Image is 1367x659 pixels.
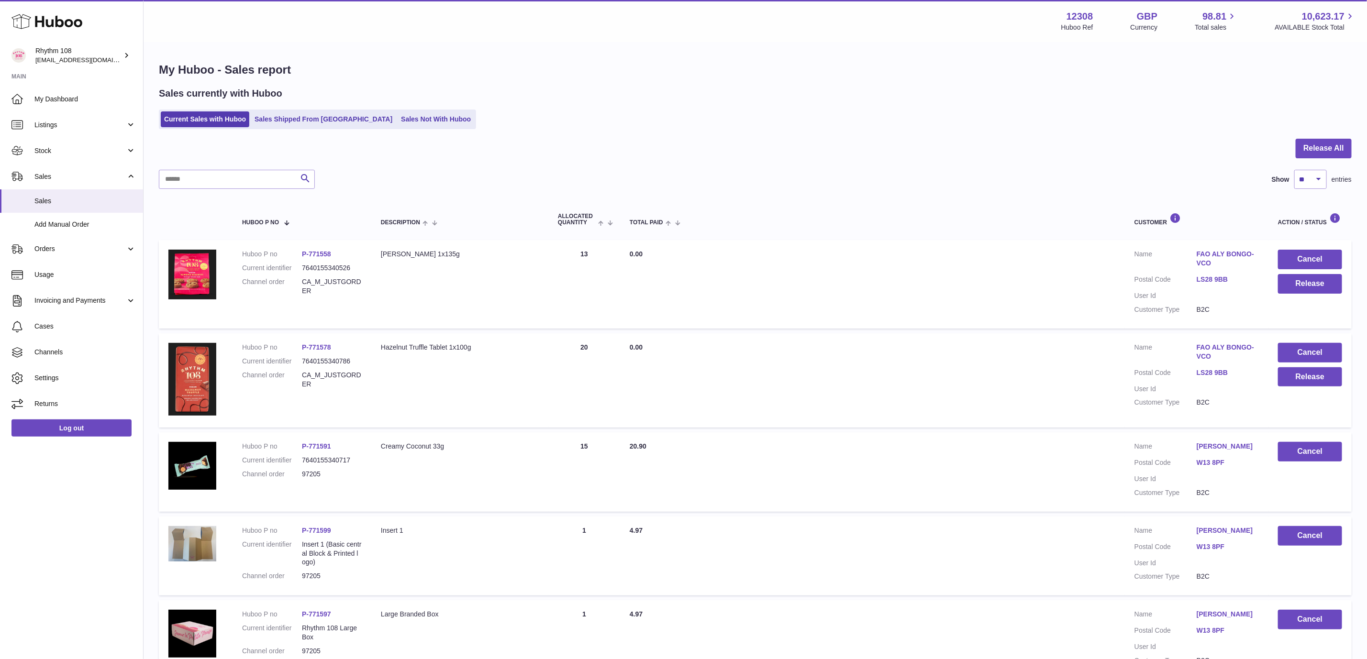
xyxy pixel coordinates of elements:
dt: Name [1134,526,1197,538]
dd: 7640155340786 [302,357,362,366]
a: Log out [11,419,132,437]
h1: My Huboo - Sales report [159,62,1352,77]
span: ALLOCATED Quantity [558,213,596,226]
dd: B2C [1197,488,1259,497]
dd: B2C [1197,572,1259,581]
span: Returns [34,399,136,408]
a: 10,623.17 AVAILABLE Stock Total [1275,10,1356,32]
a: W13 8PF [1197,542,1259,551]
span: Total paid [630,220,663,226]
dd: 7640155340526 [302,264,362,273]
span: Channels [34,348,136,357]
button: Cancel [1278,250,1342,269]
span: 0.00 [630,250,643,258]
span: Stock [34,146,126,155]
dt: Name [1134,610,1197,621]
span: 4.97 [630,527,643,534]
dt: User Id [1134,291,1197,300]
img: 123081684745952.jpg [168,343,216,416]
img: 123081684746377.JPG [168,250,216,299]
dd: B2C [1197,398,1259,407]
dt: Postal Code [1134,458,1197,470]
span: Sales [34,172,126,181]
div: Rhythm 108 [35,46,122,65]
a: [PERSON_NAME] [1197,526,1259,535]
a: W13 8PF [1197,458,1259,467]
span: 4.97 [630,610,643,618]
dt: Channel order [242,371,302,389]
span: 98.81 [1202,10,1226,23]
button: Cancel [1278,526,1342,546]
strong: 12308 [1067,10,1093,23]
span: Listings [34,121,126,130]
button: Release [1278,274,1342,294]
dt: User Id [1134,384,1197,394]
a: P-771599 [302,527,331,534]
td: 1 [548,516,620,596]
dt: Name [1134,343,1197,363]
span: Usage [34,270,136,279]
dd: B2C [1197,305,1259,314]
dt: Current identifier [242,264,302,273]
dt: Current identifier [242,540,302,567]
div: Creamy Coconut 33g [381,442,539,451]
img: 123081684745583.jpg [168,442,216,490]
dt: Huboo P no [242,343,302,352]
span: Description [381,220,420,226]
span: Add Manual Order [34,220,136,229]
img: 123081684744870.jpg [168,610,216,658]
span: Orders [34,244,126,253]
div: Currency [1131,23,1158,32]
button: Cancel [1278,442,1342,461]
dt: Huboo P no [242,442,302,451]
div: [PERSON_NAME] 1x135g [381,250,539,259]
button: Cancel [1278,610,1342,629]
dd: 97205 [302,647,362,656]
a: [PERSON_NAME] [1197,442,1259,451]
dd: Rhythm 108 Large Box [302,624,362,642]
dt: Channel order [242,647,302,656]
dt: Current identifier [242,624,302,642]
span: Cases [34,322,136,331]
dd: 7640155340717 [302,456,362,465]
a: Current Sales with Huboo [161,111,249,127]
div: Large Branded Box [381,610,539,619]
dd: Insert 1 (Basic central Block & Printed logo) [302,540,362,567]
a: LS28 9BB [1197,275,1259,284]
a: P-771597 [302,610,331,618]
img: orders@rhythm108.com [11,48,26,63]
span: 10,623.17 [1302,10,1345,23]
dt: Huboo P no [242,526,302,535]
dt: Customer Type [1134,572,1197,581]
a: 98.81 Total sales [1195,10,1237,32]
div: Hazelnut Truffle Tablet 1x100g [381,343,539,352]
dt: Postal Code [1134,275,1197,286]
span: Total sales [1195,23,1237,32]
td: 20 [548,333,620,428]
dt: Channel order [242,277,302,296]
div: Insert 1 [381,526,539,535]
a: [PERSON_NAME] [1197,610,1259,619]
strong: GBP [1137,10,1157,23]
a: Sales Not With Huboo [398,111,474,127]
a: P-771591 [302,442,331,450]
div: Huboo Ref [1061,23,1093,32]
dt: Name [1134,250,1197,270]
a: Sales Shipped From [GEOGRAPHIC_DATA] [251,111,396,127]
dd: 97205 [302,470,362,479]
div: Action / Status [1278,213,1342,226]
img: 123081684745102.JPG [168,526,216,561]
h2: Sales currently with Huboo [159,87,282,100]
dt: Channel order [242,470,302,479]
a: P-771578 [302,343,331,351]
dt: Postal Code [1134,368,1197,380]
dt: Customer Type [1134,488,1197,497]
button: Release All [1296,139,1352,158]
dt: Customer Type [1134,305,1197,314]
dt: Postal Code [1134,542,1197,554]
span: Huboo P no [242,220,279,226]
span: Invoicing and Payments [34,296,126,305]
button: Cancel [1278,343,1342,362]
a: FAO ALY BONGO- VCO [1197,343,1259,361]
dt: Huboo P no [242,610,302,619]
